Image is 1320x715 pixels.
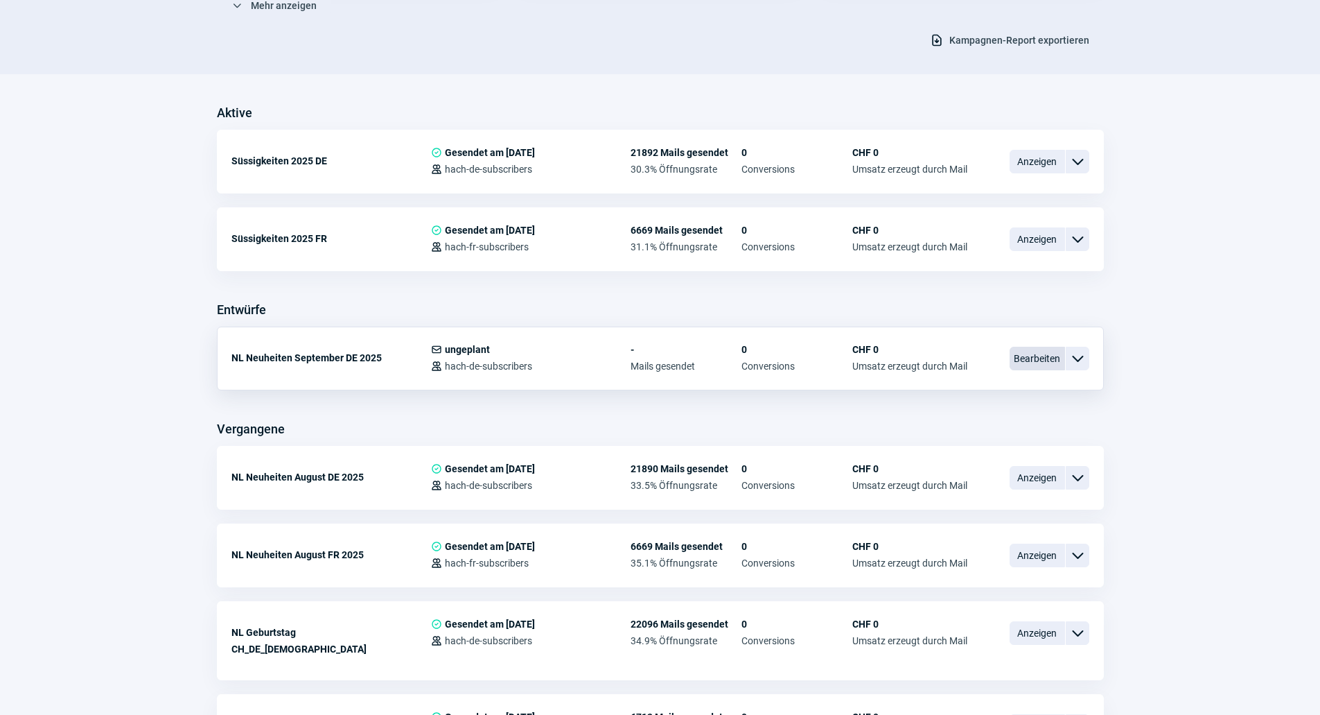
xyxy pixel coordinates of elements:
[217,418,285,440] h3: Vergangene
[1010,227,1065,251] span: Anzeigen
[631,344,741,355] span: -
[741,241,852,252] span: Conversions
[852,344,967,355] span: CHF 0
[741,463,852,474] span: 0
[445,541,535,552] span: Gesendet am [DATE]
[852,225,967,236] span: CHF 0
[741,480,852,491] span: Conversions
[231,225,431,252] div: Süssigkeiten 2025 FR
[741,619,852,630] span: 0
[231,147,431,175] div: Süssigkeiten 2025 DE
[852,164,967,175] span: Umsatz erzeugt durch Mail
[1010,621,1065,645] span: Anzeigen
[852,480,967,491] span: Umsatz erzeugt durch Mail
[631,635,741,646] span: 34.9% Öffnungsrate
[852,241,967,252] span: Umsatz erzeugt durch Mail
[852,558,967,569] span: Umsatz erzeugt durch Mail
[631,147,741,158] span: 21892 Mails gesendet
[741,541,852,552] span: 0
[631,541,741,552] span: 6669 Mails gesendet
[852,619,967,630] span: CHF 0
[445,619,535,630] span: Gesendet am [DATE]
[445,463,535,474] span: Gesendet am [DATE]
[631,164,741,175] span: 30.3% Öffnungsrate
[852,635,967,646] span: Umsatz erzeugt durch Mail
[445,480,532,491] span: hach-de-subscribers
[217,299,266,321] h3: Entwürfe
[852,361,967,372] span: Umsatz erzeugt durch Mail
[741,361,852,372] span: Conversions
[445,147,535,158] span: Gesendet am [DATE]
[445,361,532,372] span: hach-de-subscribers
[852,541,967,552] span: CHF 0
[631,361,741,372] span: Mails gesendet
[741,558,852,569] span: Conversions
[1010,544,1065,567] span: Anzeigen
[445,225,535,236] span: Gesendet am [DATE]
[631,225,741,236] span: 6669 Mails gesendet
[741,344,852,355] span: 0
[1010,466,1065,490] span: Anzeigen
[231,619,431,663] div: NL Geburtstag CH_DE_[DEMOGRAPHIC_DATA]
[445,241,529,252] span: hach-fr-subscribers
[741,635,852,646] span: Conversions
[631,463,741,474] span: 21890 Mails gesendet
[741,164,852,175] span: Conversions
[217,102,252,124] h3: Aktive
[852,463,967,474] span: CHF 0
[445,558,529,569] span: hach-fr-subscribers
[631,619,741,630] span: 22096 Mails gesendet
[445,164,532,175] span: hach-de-subscribers
[741,147,852,158] span: 0
[949,29,1089,51] span: Kampagnen-Report exportieren
[1010,150,1065,173] span: Anzeigen
[741,225,852,236] span: 0
[1010,347,1065,370] span: Bearbeiten
[631,558,741,569] span: 35.1% Öffnungsrate
[631,241,741,252] span: 31.1% Öffnungsrate
[445,635,532,646] span: hach-de-subscribers
[631,480,741,491] span: 33.5% Öffnungsrate
[231,344,431,372] div: NL Neuheiten September DE 2025
[915,28,1104,52] button: Kampagnen-Report exportieren
[852,147,967,158] span: CHF 0
[231,463,431,491] div: NL Neuheiten August DE 2025
[445,344,490,355] span: ungeplant
[231,541,431,569] div: NL Neuheiten August FR 2025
